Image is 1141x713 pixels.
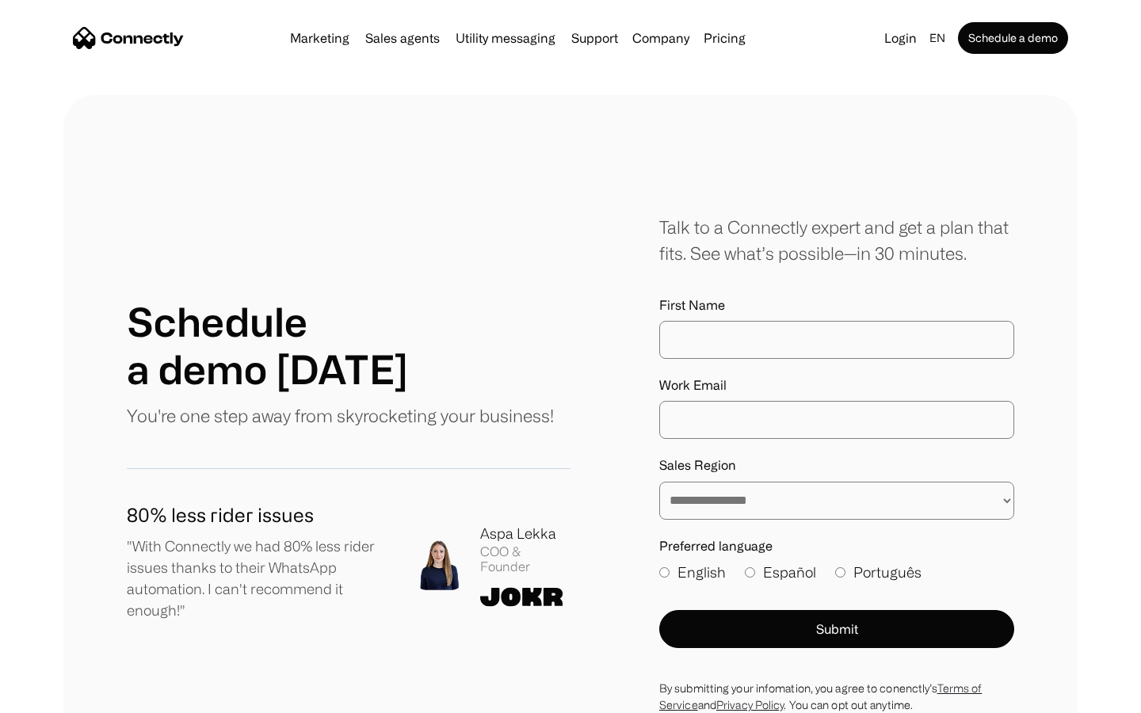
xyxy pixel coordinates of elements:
label: Work Email [659,378,1014,393]
input: English [659,567,670,578]
label: Sales Region [659,458,1014,473]
a: Terms of Service [659,682,982,711]
div: COO & Founder [480,544,570,574]
aside: Language selected: English [16,684,95,707]
div: en [929,27,945,49]
div: en [923,27,955,49]
a: Utility messaging [449,32,562,44]
a: home [73,26,184,50]
div: By submitting your infomation, you agree to conenctly’s and . You can opt out anytime. [659,680,1014,713]
div: Aspa Lekka [480,523,570,544]
a: Pricing [697,32,752,44]
a: Privacy Policy [716,699,784,711]
label: First Name [659,298,1014,313]
p: "With Connectly we had 80% less rider issues thanks to their WhatsApp automation. I can't recomme... [127,536,388,621]
h1: 80% less rider issues [127,501,388,529]
div: Talk to a Connectly expert and get a plan that fits. See what’s possible—in 30 minutes. [659,214,1014,266]
a: Sales agents [359,32,446,44]
p: You're one step away from skyrocketing your business! [127,402,554,429]
label: English [659,562,726,583]
a: Schedule a demo [958,22,1068,54]
a: Marketing [284,32,356,44]
label: Español [745,562,816,583]
a: Login [878,27,923,49]
label: Português [835,562,922,583]
button: Submit [659,610,1014,648]
input: Español [745,567,755,578]
input: Português [835,567,845,578]
div: Company [632,27,689,49]
div: Company [628,27,694,49]
label: Preferred language [659,539,1014,554]
a: Support [565,32,624,44]
ul: Language list [32,685,95,707]
h1: Schedule a demo [DATE] [127,298,408,393]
